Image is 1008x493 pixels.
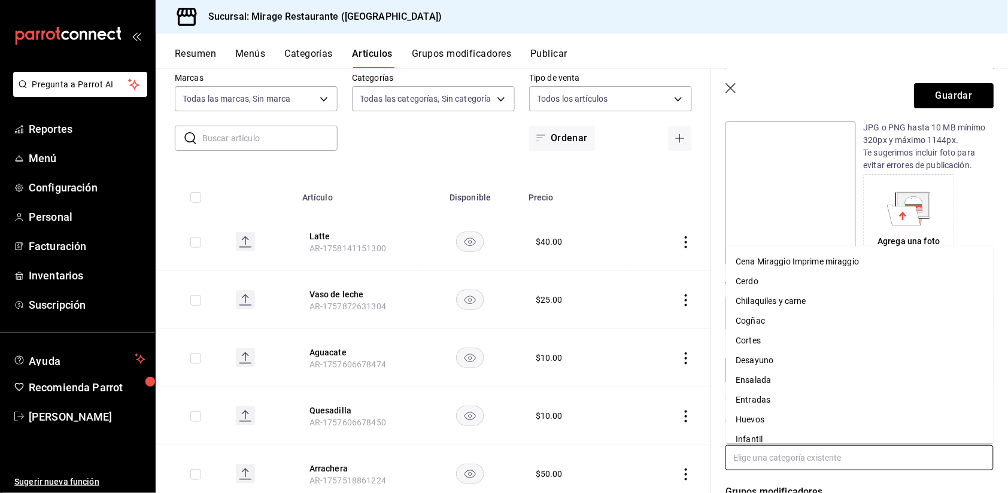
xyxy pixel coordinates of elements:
[309,418,386,427] span: AR-1757606678450
[309,404,405,416] button: edit-product-location
[727,312,994,331] li: Cogñac
[878,235,940,248] div: Agrega una foto
[727,410,994,430] li: Huevos
[727,252,994,272] li: Cena Miraggio Imprime miraggio
[202,126,338,150] input: Buscar artículo
[285,48,333,68] button: Categorías
[680,294,692,306] button: actions
[725,358,994,383] input: $0.00
[235,48,265,68] button: Menús
[309,288,405,300] button: edit-product-location
[412,48,511,68] button: Grupos modificadores
[727,272,994,292] li: Cerdo
[29,297,145,313] span: Suscripción
[536,352,563,364] div: $ 10.00
[29,238,145,254] span: Facturación
[530,48,567,68] button: Publicar
[175,48,1008,68] div: navigation tabs
[14,476,145,488] span: Sugerir nueva función
[352,48,393,68] button: Artículos
[309,360,386,369] span: AR-1757606678474
[914,83,994,108] button: Guardar
[727,331,994,351] li: Cortes
[132,31,141,41] button: open_drawer_menu
[309,244,386,253] span: AR-1758141151300
[521,175,630,213] th: Precio
[727,292,994,312] li: Chilaquiles y carne
[536,294,563,306] div: $ 25.00
[823,244,846,255] div: 0 /125
[725,445,994,470] input: Elige una categoría existente
[537,93,608,105] span: Todos los artículos
[867,177,952,262] div: Agrega una foto
[29,150,145,166] span: Menú
[29,267,145,284] span: Inventarios
[199,10,442,24] h3: Sucursal: Mirage Restaurante ([GEOGRAPHIC_DATA])
[456,464,484,484] button: availability-product
[309,346,405,358] button: edit-product-location
[864,121,994,172] p: JPG o PNG hasta 10 MB mínimo 320px y máximo 1144px. Te sugerimos incluir foto para evitar errores...
[529,126,595,151] button: Ordenar
[29,379,145,395] span: Recomienda Parrot
[309,230,405,242] button: edit-product-location
[536,468,563,480] div: $ 50.00
[725,346,994,354] label: Precio
[680,236,692,248] button: actions
[680,410,692,422] button: actions
[8,87,147,99] a: Pregunta a Parrot AI
[29,121,145,137] span: Reportes
[456,232,484,252] button: availability-product
[725,279,994,292] div: Tipo de venta
[175,48,216,68] button: Resumen
[360,93,491,105] span: Todas las categorías, Sin categoría
[456,348,484,368] button: availability-product
[309,302,386,311] span: AR-1757872631304
[13,72,147,97] button: Pregunta a Parrot AI
[725,297,802,330] button: Precio fijo
[175,74,338,83] label: Marcas
[309,476,386,485] span: AR-1757518861224
[536,236,563,248] div: $ 40.00
[725,428,994,440] p: Elige una categoría existente
[309,462,405,474] button: edit-product-location
[456,406,484,426] button: availability-product
[529,74,692,83] label: Tipo de venta
[727,430,994,450] li: Infantil
[29,179,145,196] span: Configuración
[420,175,521,213] th: Disponible
[32,78,129,91] span: Pregunta a Parrot AI
[680,352,692,364] button: actions
[29,352,130,366] span: Ayuda
[680,468,692,480] button: actions
[29,209,145,225] span: Personal
[295,175,420,213] th: Artículo
[183,93,291,105] span: Todas las marcas, Sin marca
[456,290,484,310] button: availability-product
[727,391,994,410] li: Entradas
[727,351,994,371] li: Desayuno
[29,409,145,425] span: [PERSON_NAME]
[725,414,994,428] p: Categorías
[352,74,515,83] label: Categorías
[727,371,994,391] li: Ensalada
[536,410,563,422] div: $ 10.00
